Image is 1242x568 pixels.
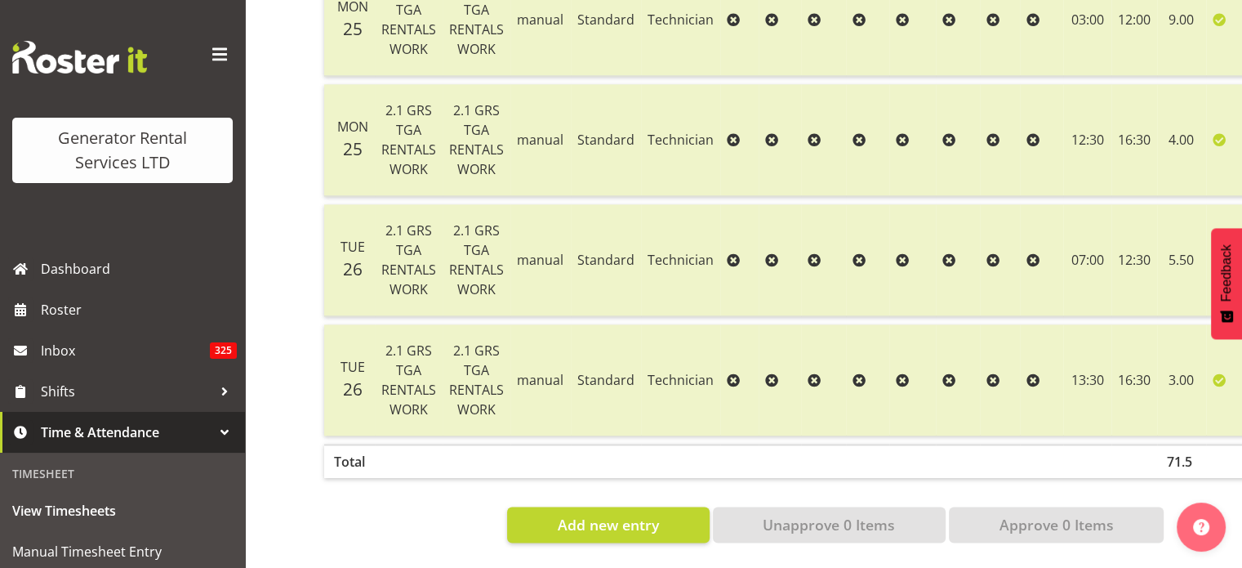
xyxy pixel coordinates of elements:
span: Dashboard [41,257,237,281]
span: manual [517,11,563,29]
span: manual [517,131,563,149]
span: View Timesheets [12,499,233,523]
img: Rosterit website logo [12,41,147,74]
span: 2.1 GRS TGA RENTALS WORK [381,342,436,418]
span: Technician [648,371,714,389]
td: 5.50 [1157,204,1206,316]
span: Roster [41,297,237,322]
span: Shifts [41,379,212,404]
span: Approve 0 Items [999,514,1113,535]
td: 4.00 [1157,84,1206,196]
button: Add new entry [507,507,709,543]
span: Time & Attendance [41,420,212,445]
span: 25 [343,17,363,40]
span: 325 [210,342,237,359]
span: manual [517,371,563,389]
td: Standard [571,324,641,436]
td: 16:30 [1111,84,1157,196]
td: 13:30 [1063,324,1111,436]
span: Technician [648,11,714,29]
img: help-xxl-2.png [1193,519,1209,535]
span: 25 [343,137,363,160]
span: 2.1 GRS TGA RENTALS WORK [449,342,504,418]
span: 2.1 GRS TGA RENTALS WORK [449,221,504,298]
span: Tue [341,358,365,376]
span: Manual Timesheet Entry [12,539,233,564]
span: Mon [337,118,368,136]
span: Add new entry [558,514,659,535]
td: 16:30 [1111,324,1157,436]
span: 2.1 GRS TGA RENTALS WORK [381,101,436,178]
button: Unapprove 0 Items [713,507,946,543]
td: Standard [571,204,641,316]
span: 26 [343,378,363,400]
a: View Timesheets [4,490,241,531]
td: 12:30 [1111,204,1157,316]
span: Technician [648,131,714,149]
span: 2.1 GRS TGA RENTALS WORK [381,221,436,298]
th: 71.5 [1157,444,1206,478]
td: 12:30 [1063,84,1111,196]
div: Generator Rental Services LTD [29,126,216,175]
td: Standard [571,84,641,196]
td: 3.00 [1157,324,1206,436]
span: Inbox [41,338,210,363]
span: 2.1 GRS TGA RENTALS WORK [449,101,504,178]
button: Approve 0 Items [949,507,1164,543]
button: Feedback - Show survey [1211,228,1242,339]
span: 26 [343,257,363,280]
span: Unapprove 0 Items [763,514,895,535]
span: Tue [341,238,365,256]
span: Technician [648,251,714,269]
span: manual [517,251,563,269]
div: Timesheet [4,457,241,490]
span: Feedback [1219,244,1234,302]
td: 07:00 [1063,204,1111,316]
th: Total [324,444,375,478]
